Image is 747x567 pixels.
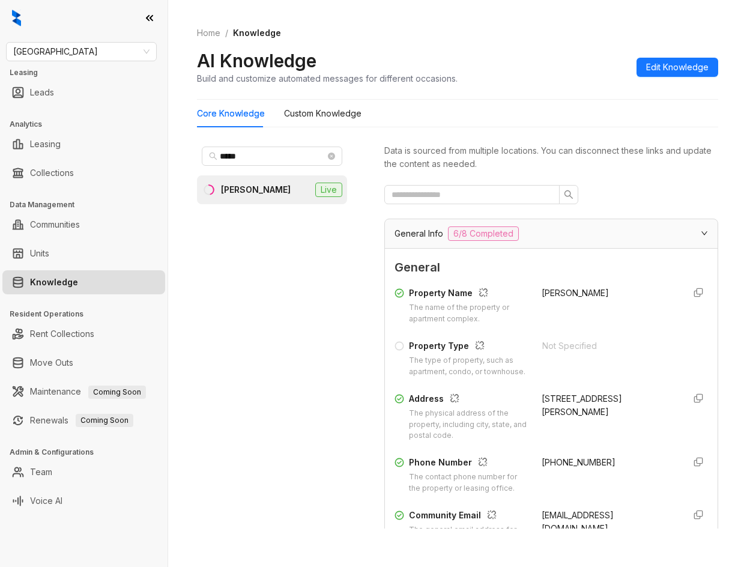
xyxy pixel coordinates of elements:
div: The contact phone number for the property or leasing office. [409,471,527,494]
a: Communities [30,213,80,237]
div: Address [409,392,527,408]
li: Knowledge [2,270,165,294]
div: Custom Knowledge [284,107,361,120]
span: close-circle [328,153,335,160]
h3: Admin & Configurations [10,447,168,458]
div: General Info6/8 Completed [385,219,718,248]
li: Communities [2,213,165,237]
a: Collections [30,161,74,185]
li: Leasing [2,132,165,156]
a: Voice AI [30,489,62,513]
span: Knowledge [233,28,281,38]
h2: AI Knowledge [197,49,316,72]
li: Units [2,241,165,265]
a: RenewalsComing Soon [30,408,133,432]
img: logo [12,10,21,26]
div: Property Type [409,339,528,355]
li: Leads [2,80,165,105]
a: Team [30,460,52,484]
a: Leasing [30,132,61,156]
span: 6/8 Completed [448,226,519,241]
div: Not Specified [542,339,676,353]
a: Knowledge [30,270,78,294]
span: Live [315,183,342,197]
li: / [225,26,228,40]
button: Edit Knowledge [637,58,718,77]
h3: Leasing [10,67,168,78]
span: expanded [701,229,708,237]
div: [PERSON_NAME] [221,183,291,196]
span: [EMAIL_ADDRESS][DOMAIN_NAME] [542,510,614,533]
h3: Data Management [10,199,168,210]
li: Renewals [2,408,165,432]
div: Community Email [409,509,527,524]
div: The name of the property or apartment complex. [409,302,527,325]
div: [STREET_ADDRESS][PERSON_NAME] [542,392,674,419]
span: General Info [395,227,443,240]
a: Units [30,241,49,265]
span: Coming Soon [76,414,133,427]
span: search [564,190,573,199]
span: search [209,152,217,160]
span: General [395,258,708,277]
div: The type of property, such as apartment, condo, or townhouse. [409,355,528,378]
span: [PERSON_NAME] [542,288,609,298]
div: Property Name [409,287,527,302]
span: [PHONE_NUMBER] [542,457,615,467]
span: Fairfield [13,43,150,61]
li: Voice AI [2,489,165,513]
div: Core Knowledge [197,107,265,120]
div: Phone Number [409,456,527,471]
a: Home [195,26,223,40]
li: Maintenance [2,380,165,404]
span: Edit Knowledge [646,61,709,74]
a: Rent Collections [30,322,94,346]
h3: Resident Operations [10,309,168,320]
li: Move Outs [2,351,165,375]
div: Data is sourced from multiple locations. You can disconnect these links and update the content as... [384,144,718,171]
span: Coming Soon [88,386,146,399]
div: Build and customize automated messages for different occasions. [197,72,458,85]
li: Team [2,460,165,484]
div: The general email address for the property or community inquiries. [409,524,527,559]
li: Collections [2,161,165,185]
li: Rent Collections [2,322,165,346]
div: The physical address of the property, including city, state, and postal code. [409,408,527,442]
a: Leads [30,80,54,105]
a: Move Outs [30,351,73,375]
h3: Analytics [10,119,168,130]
